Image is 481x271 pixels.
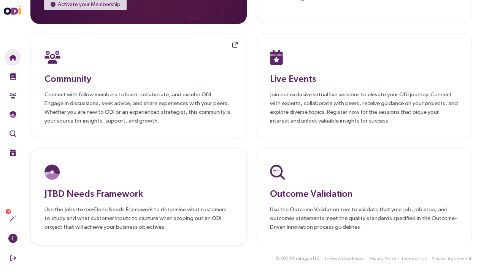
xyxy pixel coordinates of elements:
p: Join our exclusive virtual live sessions to elevate your ODI journey. Connect with experts, colla... [270,90,458,125]
img: Live Events [10,149,16,156]
button: Terms & Conditions [324,255,365,263]
sup: 4 [6,209,11,214]
div: © 2024 . [276,255,321,263]
img: JTBD Needs Framework [10,111,16,118]
img: Actions [10,215,16,222]
span: Terms & Conditions [324,255,365,263]
span: Strategyn LLC [292,255,320,262]
p: Use the Outcome Validation tool to validate that your job, job step, and outcomes statements meet... [270,205,458,231]
span: Privacy Policy [369,255,396,263]
span: I [12,234,13,243]
span: Service Agreement [432,255,471,263]
span: 4 [7,209,10,214]
h3: Live Events [270,72,458,85]
button: Privacy Policy [369,255,397,263]
p: Use the Jobs-to-be-Done Needs Framework to determine what customers to study and what customer in... [44,205,233,231]
button: Home [5,49,21,66]
button: Actions [5,210,21,227]
p: Connect with fellow members to learn, collaborate, and excel in ODI. Engage in discussions, seek ... [44,90,233,125]
h3: JTBD Needs Framework [44,187,233,200]
button: Sign Out [5,250,21,266]
h3: Outcome Validation [270,187,458,200]
button: Community [5,87,21,104]
button: Needs Framework [5,106,21,123]
img: Community [44,49,60,65]
button: Service Agreement [432,255,472,263]
button: Strategyn LLC [292,255,320,263]
img: Live Events [270,49,283,65]
button: Terms of Use [400,255,428,263]
img: Training [10,73,16,80]
button: I [5,230,21,247]
img: Outcome Validation [10,130,16,137]
h3: Community [44,72,233,85]
span: Terms of Use [401,255,427,263]
button: Training [5,68,21,85]
img: JTBD Needs Platform [44,164,60,180]
img: Community [10,92,16,99]
button: Outcome Validation [5,125,21,142]
img: Outcome Validation [270,164,285,180]
button: Live Events [5,144,21,161]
